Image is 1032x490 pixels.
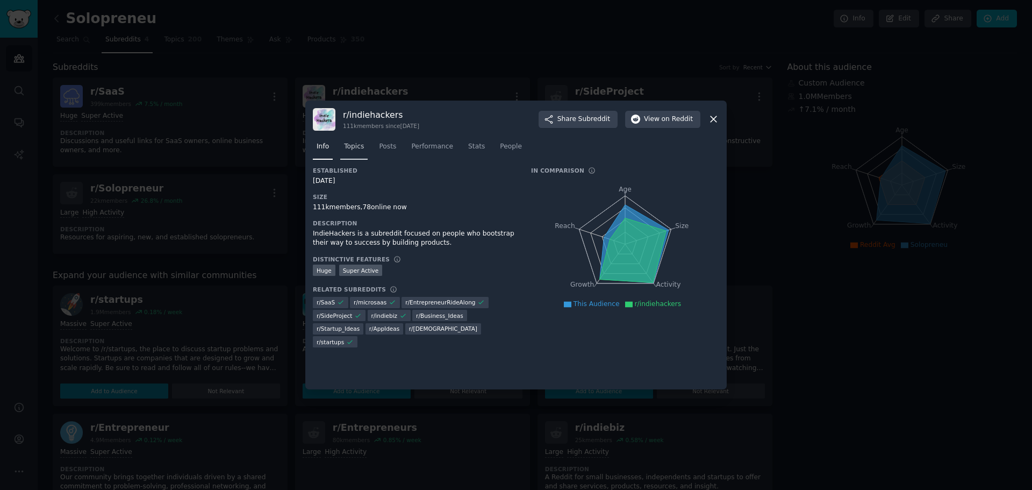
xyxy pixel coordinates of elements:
span: Performance [411,142,453,152]
span: r/ AppIdeas [369,325,400,332]
div: [DATE] [313,176,516,186]
tspan: Size [675,222,689,229]
span: r/ startups [317,338,344,346]
tspan: Age [619,186,632,193]
span: This Audience [574,300,620,308]
span: Posts [379,142,396,152]
h3: In Comparison [531,167,584,174]
span: r/ microsaas [354,299,386,306]
span: r/ SideProject [317,312,353,319]
img: indiehackers [313,108,335,131]
span: r/ SaaS [317,299,335,306]
span: People [500,142,522,152]
h3: Distinctive Features [313,255,390,263]
span: Topics [344,142,364,152]
span: r/ EntrepreneurRideAlong [405,299,475,306]
a: Stats [464,138,489,160]
span: Stats [468,142,485,152]
span: Share [557,115,610,124]
span: on Reddit [662,115,693,124]
a: People [496,138,526,160]
div: Huge [313,265,335,276]
span: r/ Startup_Ideas [317,325,360,332]
button: ShareSubreddit [539,111,618,128]
tspan: Reach [555,222,575,229]
h3: Established [313,167,516,174]
span: r/ Business_Ideas [416,312,463,319]
div: Super Active [339,265,383,276]
h3: Description [313,219,516,227]
tspan: Activity [656,281,681,288]
h3: Size [313,193,516,201]
a: Topics [340,138,368,160]
span: Subreddit [578,115,610,124]
span: r/ [DEMOGRAPHIC_DATA] [409,325,477,332]
tspan: Growth [570,281,594,288]
span: View [644,115,693,124]
a: Posts [375,138,400,160]
a: Performance [407,138,457,160]
span: Info [317,142,329,152]
a: Info [313,138,333,160]
button: Viewon Reddit [625,111,700,128]
span: r/ indiebiz [371,312,398,319]
span: r/indiehackers [635,300,682,308]
div: 111k members since [DATE] [343,122,419,130]
h3: Related Subreddits [313,286,386,293]
div: 111k members, 78 online now [313,203,516,212]
div: IndieHackers is a subreddit focused on people who bootstrap their way to success by building prod... [313,229,516,248]
h3: r/ indiehackers [343,109,419,120]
